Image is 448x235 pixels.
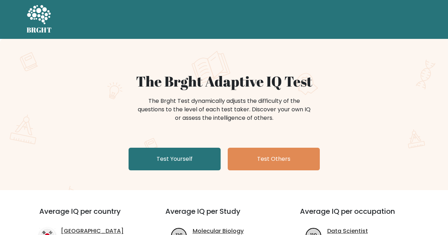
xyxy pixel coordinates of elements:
h3: Average IQ per country [39,207,140,224]
h5: BRGHT [27,26,52,34]
h3: Average IQ per Study [165,207,283,224]
a: Test Others [228,148,320,170]
h3: Average IQ per occupation [300,207,418,224]
a: Test Yourself [129,148,221,170]
div: The Brght Test dynamically adjusts the difficulty of the questions to the level of each test take... [136,97,313,122]
h1: The Brght Adaptive IQ Test [51,73,397,90]
a: BRGHT [27,3,52,36]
